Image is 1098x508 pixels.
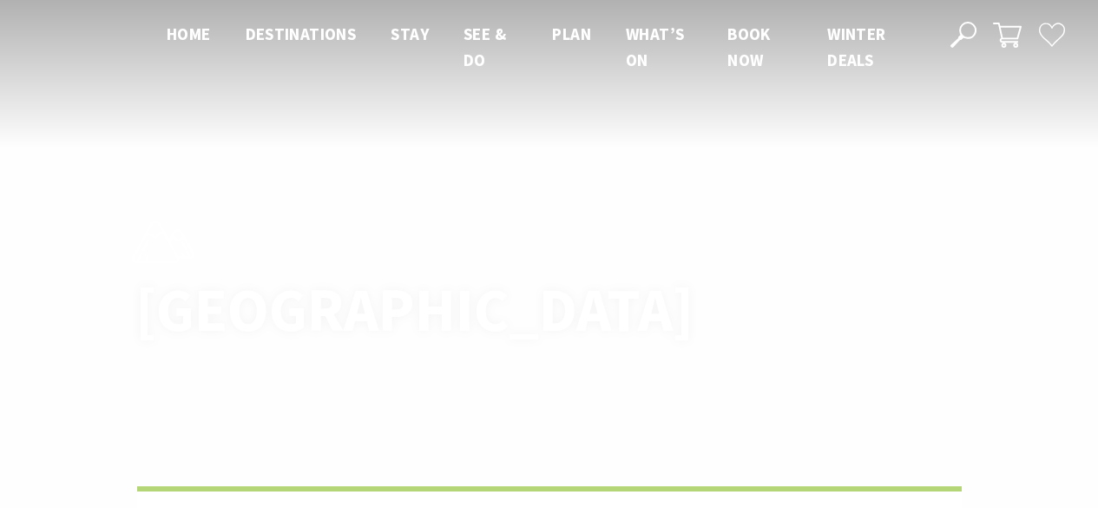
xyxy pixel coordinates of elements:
a: Destinations [246,23,357,46]
a: Winter Deals [827,23,885,72]
a: Book now [727,23,771,72]
h1: [GEOGRAPHIC_DATA] [135,277,626,344]
span: Winter Deals [827,23,885,70]
a: What’s On [626,23,684,72]
a: Plan [552,23,591,46]
span: Plan [552,23,591,44]
span: Destinations [246,23,357,44]
a: Home [167,23,211,46]
span: Stay [391,23,429,44]
span: What’s On [626,23,684,70]
nav: Main Menu [149,21,930,74]
span: Book now [727,23,771,70]
span: See & Do [464,23,506,70]
span: Home [167,23,211,44]
a: Stay [391,23,429,46]
a: See & Do [464,23,506,72]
